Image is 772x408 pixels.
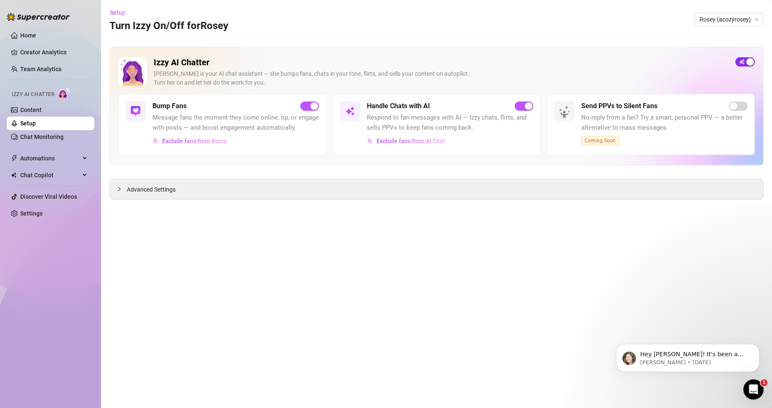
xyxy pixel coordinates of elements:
[345,106,355,116] img: svg%3e
[20,45,88,59] a: Creator Analytics
[754,17,759,22] span: team
[162,138,227,144] span: Exclude fans from Bump
[117,184,127,194] div: collapsed
[7,13,70,21] img: logo-BBDzfeDw.svg
[20,107,42,113] a: Content
[152,134,227,148] button: Exclude fans from Bump
[581,113,748,133] span: No reply from a fan? Try a smart, personal PPV — a better alternative to mass messages.
[367,138,373,144] img: svg%3e
[117,187,122,192] span: collapsed
[20,133,64,140] a: Chat Monitoring
[700,13,759,26] span: Rosey (acozyrosey)
[118,57,147,86] img: Izzy AI Chatter
[154,69,729,87] div: [PERSON_NAME] is your AI chat assistant — she bumps fans, chats in your tone, flirts, and sells y...
[152,113,319,133] span: Message fans the moment they come online, tip, or engage with posts — and boost engagement automa...
[20,168,80,182] span: Chat Copilot
[110,6,132,19] button: Setup
[20,66,61,72] a: Team Analytics
[377,138,445,144] span: Exclude fans from AI Chat
[127,185,176,194] span: Advanced Settings
[110,19,228,33] h3: Turn Izzy On/Off for Rosey
[110,9,126,16] span: Setup
[152,101,187,111] h5: Bump Fans
[20,32,36,39] a: Home
[20,120,36,127] a: Setup
[11,172,16,178] img: Chat Copilot
[131,106,141,116] img: svg%3e
[581,136,619,145] span: Coming Soon
[12,91,54,99] span: Izzy AI Chatter
[20,193,77,200] a: Discover Viral Videos
[367,113,533,133] span: Respond to fan messages with AI — Izzy chats, flirts, and sells PPVs to keep fans coming back.
[20,210,43,217] a: Settings
[559,106,572,119] img: silent-fans-ppv-o-N6Mmdf.svg
[604,326,772,385] iframe: Intercom notifications message
[154,57,729,68] h2: Izzy AI Chatter
[153,138,159,144] img: svg%3e
[11,155,18,162] span: thunderbolt
[743,379,764,400] iframe: Intercom live chat
[367,134,446,148] button: Exclude fans from AI Chat
[761,379,767,386] span: 1
[581,101,657,111] h5: Send PPVs to Silent Fans
[58,87,71,99] img: AI Chatter
[367,101,430,111] h5: Handle Chats with AI
[20,152,80,165] span: Automations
